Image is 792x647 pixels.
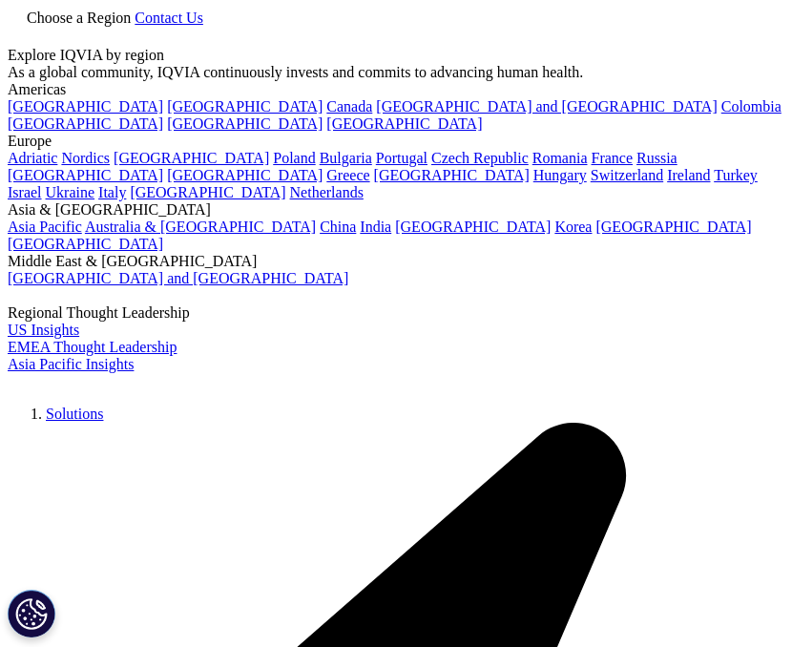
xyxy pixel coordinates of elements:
a: EMEA Thought Leadership [8,339,177,355]
a: Korea [554,219,592,235]
a: [GEOGRAPHIC_DATA] [167,167,323,183]
a: [GEOGRAPHIC_DATA] [130,184,285,200]
a: Contact Us [135,10,203,26]
a: Asia Pacific Insights [8,356,134,372]
a: [GEOGRAPHIC_DATA] [8,167,163,183]
a: Israel [8,184,42,200]
a: Poland [273,150,315,166]
a: Italy [98,184,126,200]
a: [GEOGRAPHIC_DATA] [114,150,269,166]
a: Portugal [376,150,427,166]
a: Switzerland [591,167,663,183]
div: As a global community, IQVIA continuously invests and commits to advancing human health. [8,64,784,81]
div: Europe [8,133,784,150]
a: Bulgaria [320,150,372,166]
a: [GEOGRAPHIC_DATA] [374,167,530,183]
a: Asia Pacific [8,219,82,235]
a: Adriatic [8,150,57,166]
a: [GEOGRAPHIC_DATA] and [GEOGRAPHIC_DATA] [8,270,348,286]
div: Explore IQVIA by region [8,47,784,64]
a: Turkey [714,167,758,183]
a: US Insights [8,322,79,338]
a: Romania [532,150,588,166]
a: [GEOGRAPHIC_DATA] [395,219,551,235]
a: Ireland [667,167,710,183]
a: Australia & [GEOGRAPHIC_DATA] [85,219,316,235]
a: Nordics [61,150,110,166]
div: Middle East & [GEOGRAPHIC_DATA] [8,253,784,270]
a: Russia [636,150,677,166]
a: [GEOGRAPHIC_DATA] [167,98,323,115]
a: France [592,150,634,166]
a: India [360,219,391,235]
a: [GEOGRAPHIC_DATA] [8,98,163,115]
a: Greece [326,167,369,183]
a: [GEOGRAPHIC_DATA] and [GEOGRAPHIC_DATA] [376,98,717,115]
a: [GEOGRAPHIC_DATA] [8,115,163,132]
a: Canada [326,98,372,115]
a: Netherlands [290,184,364,200]
button: Cookie 設定 [8,590,55,637]
a: Colombia [721,98,782,115]
a: [GEOGRAPHIC_DATA] [595,219,751,235]
a: Solutions [46,406,103,422]
div: Asia & [GEOGRAPHIC_DATA] [8,201,784,219]
a: Czech Republic [431,150,529,166]
a: [GEOGRAPHIC_DATA] [326,115,482,132]
a: [GEOGRAPHIC_DATA] [167,115,323,132]
div: Regional Thought Leadership [8,304,784,322]
a: China [320,219,356,235]
a: Hungary [533,167,587,183]
span: Choose a Region [27,10,131,26]
a: Ukraine [46,184,95,200]
a: [GEOGRAPHIC_DATA] [8,236,163,252]
div: Americas [8,81,784,98]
